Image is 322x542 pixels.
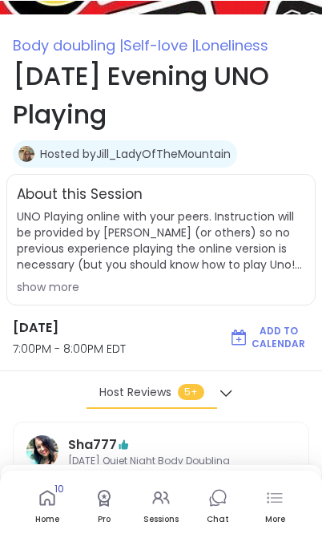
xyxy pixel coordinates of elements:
[40,145,231,161] a: Hosted byJill_LadyOfTheMountain
[80,476,128,536] a: Pro
[23,476,71,536] a: Home10
[225,320,309,354] button: Add to Calendar
[137,476,185,536] a: Sessions
[229,327,248,346] img: ShareWell Logomark
[123,34,195,55] span: Self-love |
[13,318,199,337] h3: [DATE]
[207,513,229,524] div: Chat
[68,435,117,454] a: Sha777
[13,56,309,133] h1: [DATE] Evening UNO Playing
[99,383,171,400] span: Host Reviews
[143,513,179,524] div: Sessions
[17,184,143,204] h2: About this Session
[17,208,305,272] span: UNO Playing online with your peers. Instruction will be provided by [PERSON_NAME] (or others) so ...
[54,482,64,495] span: 10
[17,278,305,294] div: show more
[26,435,58,467] img: Sha777
[195,34,268,55] span: Loneliness
[194,476,242,536] a: Chat
[98,513,111,524] div: Pro
[13,340,199,357] span: 7:00PM - 8:00PM EDT
[68,454,254,467] span: [DATE] Quiet Night Body Doubling
[13,34,123,55] span: Body doubling |
[265,513,285,524] div: More
[18,145,34,161] img: Jill_LadyOfTheMountain
[252,324,305,350] span: Add to Calendar
[178,383,204,399] span: 5+
[26,435,58,481] a: Sha777
[35,513,59,524] div: Home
